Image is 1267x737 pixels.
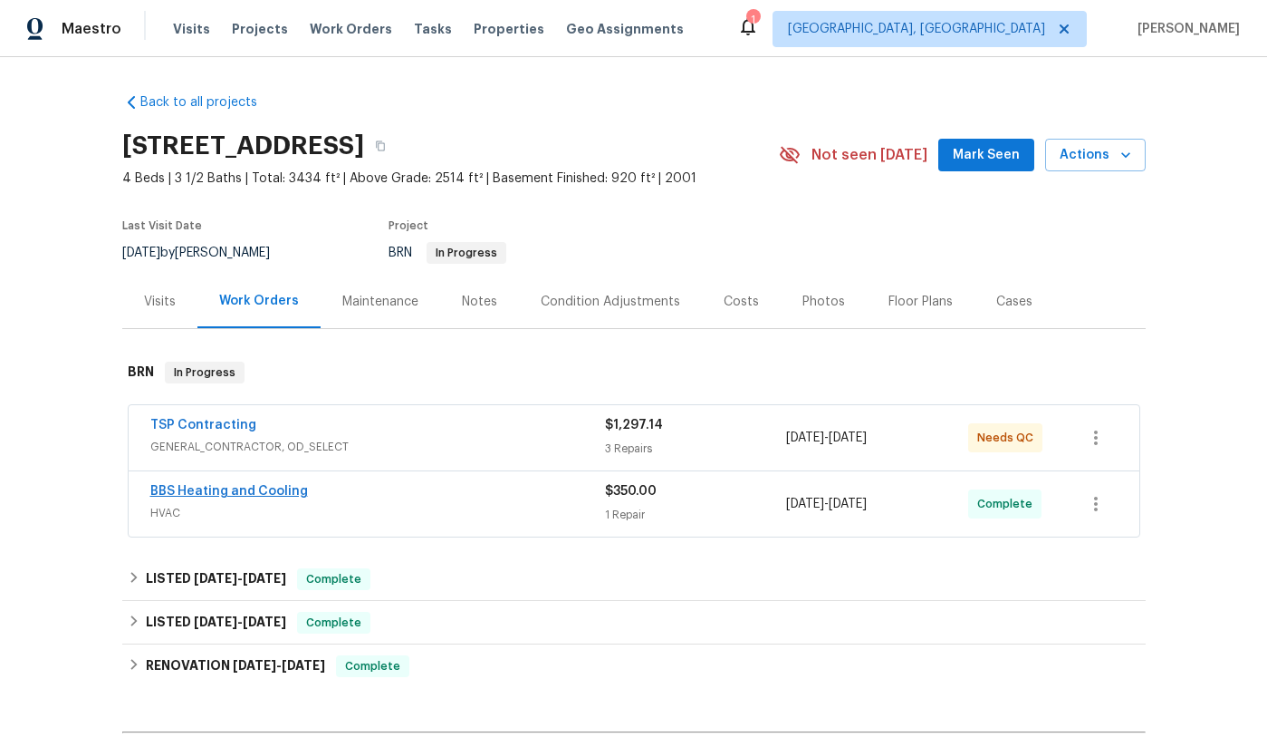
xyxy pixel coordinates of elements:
[1060,144,1131,167] span: Actions
[122,93,296,112] a: Back to all projects
[953,144,1020,167] span: Mark Seen
[233,659,276,672] span: [DATE]
[146,612,286,634] h6: LISTED
[829,432,867,444] span: [DATE]
[1130,20,1240,38] span: [PERSON_NAME]
[786,429,867,447] span: -
[122,170,779,188] span: 4 Beds | 3 1/2 Baths | Total: 3434 ft² | Above Grade: 2514 ft² | Basement Finished: 920 ft² | 2001
[167,364,243,382] span: In Progress
[338,657,408,675] span: Complete
[462,293,497,311] div: Notes
[428,247,504,258] span: In Progress
[122,137,364,155] h2: [STREET_ADDRESS]
[150,438,605,456] span: GENERAL_CONTRACTOR, OD_SELECT
[977,495,1040,513] span: Complete
[122,601,1146,645] div: LISTED [DATE]-[DATE]Complete
[996,293,1032,311] div: Cases
[146,568,286,590] h6: LISTED
[194,572,237,585] span: [DATE]
[122,247,160,259] span: [DATE]
[605,485,657,498] span: $350.00
[786,432,824,444] span: [DATE]
[414,23,452,35] span: Tasks
[122,558,1146,601] div: LISTED [DATE]-[DATE]Complete
[146,655,325,677] h6: RENOVATION
[605,419,663,432] span: $1,297.14
[299,614,369,632] span: Complete
[194,572,286,585] span: -
[938,139,1034,172] button: Mark Seen
[232,20,288,38] span: Projects
[310,20,392,38] span: Work Orders
[122,645,1146,688] div: RENOVATION [DATE]-[DATE]Complete
[128,362,154,383] h6: BRN
[746,11,759,29] div: 1
[786,498,824,510] span: [DATE]
[724,293,759,311] div: Costs
[541,293,680,311] div: Condition Adjustments
[811,146,927,164] span: Not seen [DATE]
[474,20,544,38] span: Properties
[282,659,325,672] span: [DATE]
[194,616,286,628] span: -
[788,20,1045,38] span: [GEOGRAPHIC_DATA], [GEOGRAPHIC_DATA]
[605,506,787,524] div: 1 Repair
[829,498,867,510] span: [DATE]
[364,130,397,162] button: Copy Address
[389,220,428,231] span: Project
[299,570,369,588] span: Complete
[605,440,787,458] div: 3 Repairs
[977,429,1041,447] span: Needs QC
[389,247,506,259] span: BRN
[150,504,605,522] span: HVAC
[194,616,237,628] span: [DATE]
[243,616,286,628] span: [DATE]
[566,20,684,38] span: Geo Assignments
[802,293,845,311] div: Photos
[233,659,325,672] span: -
[150,419,256,432] a: TSP Contracting
[144,293,176,311] div: Visits
[150,485,308,498] a: BBS Heating and Cooling
[62,20,121,38] span: Maestro
[122,242,292,264] div: by [PERSON_NAME]
[243,572,286,585] span: [DATE]
[1045,139,1146,172] button: Actions
[122,220,202,231] span: Last Visit Date
[786,495,867,513] span: -
[219,292,299,310] div: Work Orders
[122,344,1146,402] div: BRN In Progress
[888,293,953,311] div: Floor Plans
[342,293,418,311] div: Maintenance
[173,20,210,38] span: Visits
